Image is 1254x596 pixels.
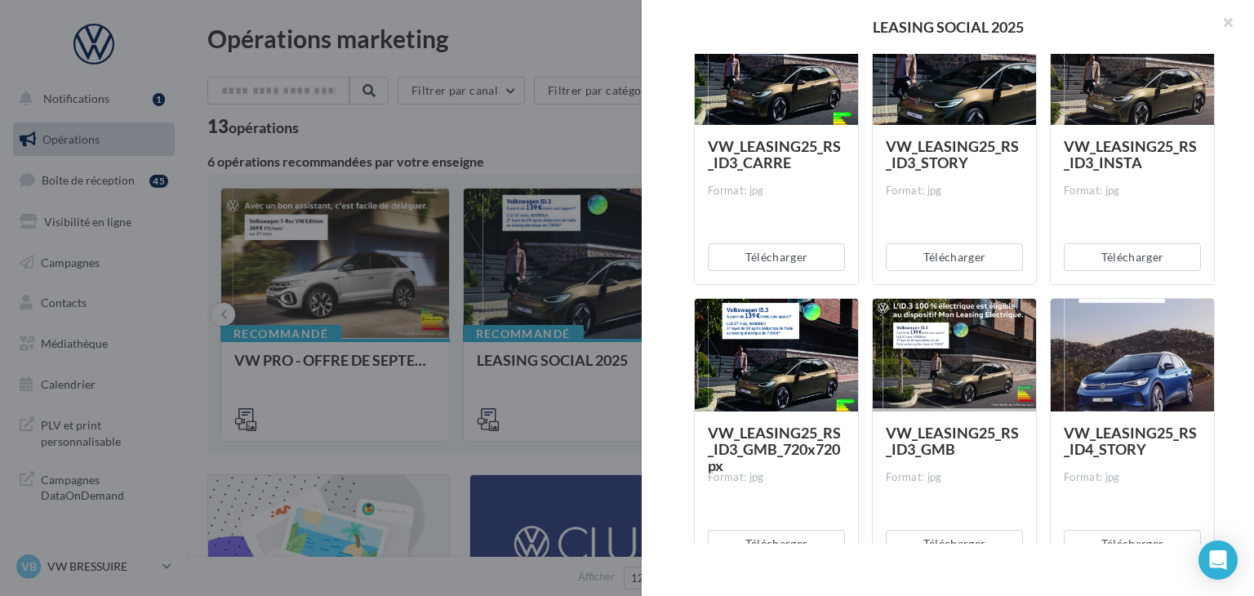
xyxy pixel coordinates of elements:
[708,137,841,171] span: VW_LEASING25_RS_ID3_CARRE
[1064,470,1201,485] div: Format: jpg
[708,530,845,558] button: Télécharger
[886,424,1019,458] span: VW_LEASING25_RS_ID3_GMB
[708,470,845,485] div: Format: jpg
[886,137,1019,171] span: VW_LEASING25_RS_ID3_STORY
[708,424,841,474] span: VW_LEASING25_RS_ID3_GMB_720x720px
[1198,540,1238,580] div: Open Intercom Messenger
[668,20,1228,34] div: LEASING SOCIAL 2025
[886,530,1023,558] button: Télécharger
[886,470,1023,485] div: Format: jpg
[1064,243,1201,271] button: Télécharger
[886,184,1023,198] div: Format: jpg
[1064,184,1201,198] div: Format: jpg
[886,243,1023,271] button: Télécharger
[708,184,845,198] div: Format: jpg
[1064,424,1197,458] span: VW_LEASING25_RS_ID4_STORY
[708,243,845,271] button: Télécharger
[1064,530,1201,558] button: Télécharger
[1064,137,1197,171] span: VW_LEASING25_RS_ID3_INSTA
